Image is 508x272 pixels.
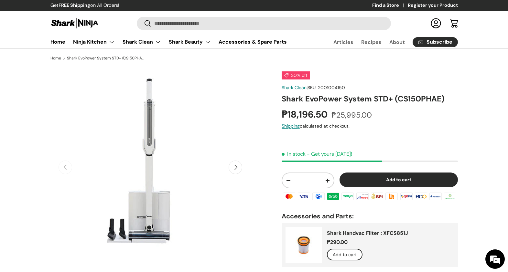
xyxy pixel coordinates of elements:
[50,56,61,60] a: Home
[282,94,458,104] h1: Shark EvoPower System STD+ (CS150PHAE)
[307,151,352,157] p: - Get yours [DATE]!
[282,212,458,221] h2: Accessories and Parts:
[123,36,161,48] a: Shark Clean
[399,192,413,201] img: qrph
[408,2,458,9] a: Register your Product
[297,192,311,201] img: visa
[308,85,317,90] span: SKU:
[327,230,408,236] a: Shark Handvac Filter : XFCS851J
[331,110,372,120] s: ₱25,995.00
[282,123,458,130] div: calculated at checkout.
[50,36,287,48] nav: Primary
[370,192,384,201] img: bpi
[69,36,119,48] summary: Ninja Kitchen
[384,192,399,201] img: ubp
[282,108,329,120] strong: ₱18,196.50
[340,173,458,187] button: Add to cart
[318,36,458,48] nav: Secondary
[282,192,296,201] img: master
[427,39,452,45] span: Subscribe
[318,85,345,90] span: 2001004150
[50,36,65,48] a: Home
[282,71,310,79] span: 30% off
[326,192,340,201] img: grabpay
[282,151,306,157] span: In stock
[119,36,165,48] summary: Shark Clean
[282,123,300,129] a: Shipping
[219,36,287,48] a: Accessories & Spare Parts
[372,2,408,9] a: Find a Store
[307,85,345,90] span: |
[50,17,99,29] img: Shark Ninja Philippines
[428,192,443,201] img: metrobank
[414,192,428,201] img: bdo
[165,36,215,48] summary: Shark Beauty
[169,36,211,48] a: Shark Beauty
[413,37,458,47] a: Subscribe
[282,85,307,90] a: Shark Clean
[67,56,145,60] a: Shark EvoPower System STD+ (CS150PHAE)
[73,36,115,48] a: Ninja Kitchen
[443,192,457,201] img: landbank
[355,192,370,201] img: billease
[327,249,362,261] button: Add to cart
[50,55,266,61] nav: Breadcrumbs
[311,192,326,201] img: gcash
[361,36,382,48] a: Recipes
[333,36,353,48] a: Articles
[340,192,355,201] img: maya
[59,2,90,8] strong: FREE Shipping
[389,36,405,48] a: About
[50,2,119,9] p: Get on All Orders!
